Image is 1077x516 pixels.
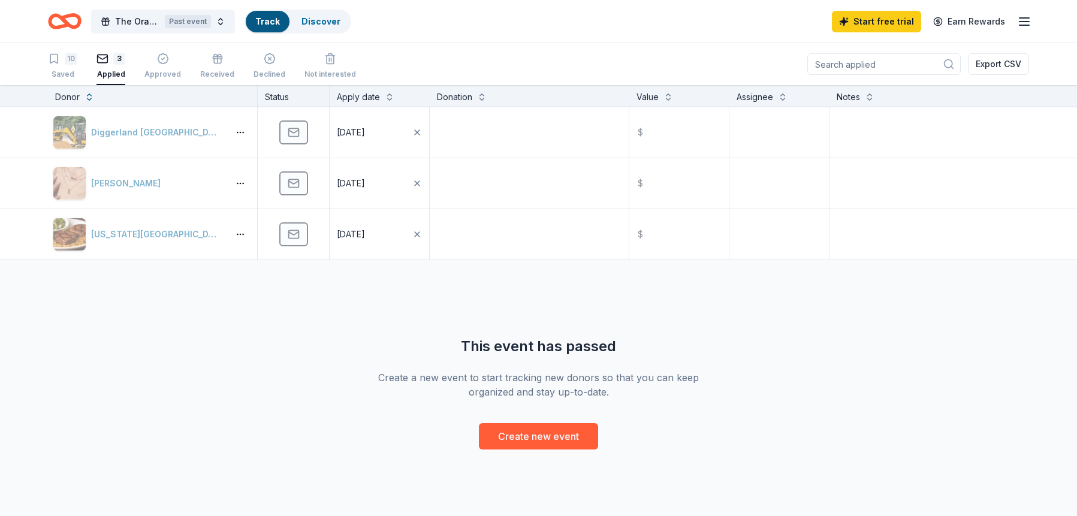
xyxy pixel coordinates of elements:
[366,370,711,399] div: Create a new event to start tracking new donors so that you can keep organized and stay up-to-date.
[366,337,711,356] div: This event has passed
[337,125,365,140] div: [DATE]
[254,70,285,79] div: Declined
[55,90,80,104] div: Donor
[337,227,365,242] div: [DATE]
[968,53,1029,75] button: Export CSV
[144,48,181,85] button: Approved
[53,218,224,251] button: Image for Texas Roadhouse[US_STATE][GEOGRAPHIC_DATA]
[330,158,429,209] button: [DATE]
[258,85,330,107] div: Status
[330,209,429,259] button: [DATE]
[96,48,125,85] button: 3Applied
[832,11,921,32] a: Start free trial
[144,70,181,79] div: Approved
[337,90,380,104] div: Apply date
[48,70,77,79] div: Saved
[337,176,365,191] div: [DATE]
[437,90,472,104] div: Donation
[254,48,285,85] button: Declined
[48,48,77,85] button: 10Saved
[115,14,160,29] span: The Orange Tie Affair
[200,70,234,79] div: Received
[636,90,659,104] div: Value
[53,167,224,200] button: Image for Kendra Scott[PERSON_NAME]
[837,90,860,104] div: Notes
[48,7,82,35] a: Home
[304,70,356,79] div: Not interested
[807,53,961,75] input: Search applied
[304,48,356,85] button: Not interested
[53,116,224,149] button: Image for Diggerland USADiggerland [GEOGRAPHIC_DATA]
[200,48,234,85] button: Received
[65,53,77,65] div: 10
[91,10,235,34] button: The Orange Tie AffairPast event
[330,107,429,158] button: [DATE]
[245,10,351,34] button: TrackDiscover
[255,16,280,26] a: Track
[301,16,340,26] a: Discover
[926,11,1012,32] a: Earn Rewards
[113,53,125,65] div: 3
[96,70,125,79] div: Applied
[165,15,211,28] div: Past event
[737,90,773,104] div: Assignee
[479,423,598,449] button: Create new event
